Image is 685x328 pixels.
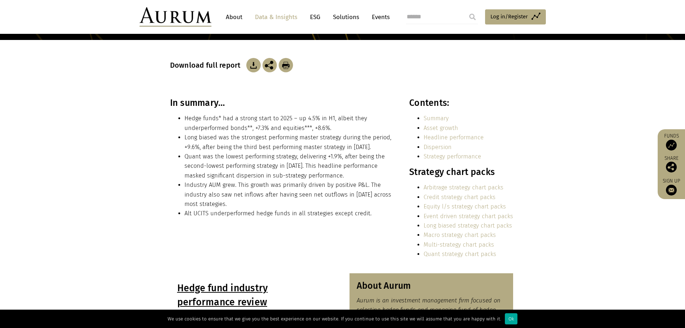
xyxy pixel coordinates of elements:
[424,203,506,210] a: Equity l/s strategy chart packs
[666,185,677,196] img: Sign up to our newsletter
[368,10,390,24] a: Events
[424,232,496,238] a: Macro strategy chart packs
[184,180,394,209] li: Industry AUM grew. This growth was primarily driven by positive P&L. The industry also saw net in...
[424,134,484,141] a: Headline performance
[177,282,268,308] u: Hedge fund industry performance review
[170,61,245,69] h3: Download full report
[505,313,517,324] div: Ok
[184,114,394,133] li: Hedge funds* had a strong start to 2025 – up 4.5% in H1, albeit they underperformed bonds**, +7.3...
[409,98,513,108] h3: Contents:
[465,10,480,24] input: Submit
[279,58,293,72] img: Download Article
[490,12,528,21] span: Log in/Register
[357,280,506,291] h3: About Aurum
[666,140,677,150] img: Access Funds
[306,10,324,24] a: ESG
[424,251,496,257] a: Quant strategy chart packs
[170,98,394,108] h3: In summary…
[262,58,277,72] img: Share this post
[184,133,394,152] li: Long biased was the strongest performing master strategy during the period, +9.6%, after being th...
[424,153,481,160] a: Strategy performance
[424,241,494,248] a: Multi-strategy chart packs
[184,209,394,218] li: Alt UCITS underperformed hedge funds in all strategies except credit.
[661,133,681,150] a: Funds
[424,184,503,191] a: Arbitrage strategy chart packs
[246,58,261,72] img: Download Article
[222,10,246,24] a: About
[485,9,546,24] a: Log in/Register
[424,194,496,201] a: Credit strategy chart packs
[424,144,452,150] a: Dispersion
[409,167,513,178] h3: Strategy chart packs
[184,152,394,180] li: Quant was the lowest performing strategy, delivering +1.9%, after being the second-lowest perform...
[329,10,363,24] a: Solutions
[140,7,211,27] img: Aurum
[424,125,458,131] a: Asset growth
[424,115,449,122] a: Summary
[424,213,513,220] a: Event driven strategy chart packs
[424,222,512,229] a: Long biased strategy chart packs
[661,156,681,172] div: Share
[661,178,681,196] a: Sign up
[666,162,677,172] img: Share this post
[251,10,301,24] a: Data & Insights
